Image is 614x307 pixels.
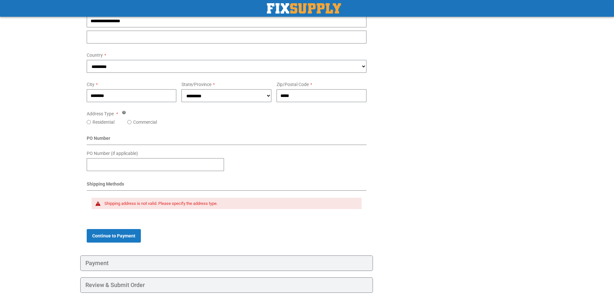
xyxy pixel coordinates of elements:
[104,201,356,206] div: Shipping address is not valid. Please specify the address type.
[267,3,341,14] a: store logo
[80,255,373,271] div: Payment
[87,82,94,87] span: City
[133,119,157,125] label: Commercial
[87,111,114,116] span: Address Type
[277,82,309,87] span: Zip/Postal Code
[87,181,367,191] div: Shipping Methods
[80,277,373,293] div: Review & Submit Order
[87,53,103,58] span: Country
[87,151,138,156] span: PO Number (if applicable)
[92,233,135,238] span: Continue to Payment
[87,229,141,243] button: Continue to Payment
[93,119,114,125] label: Residential
[267,3,341,14] img: Fix Industrial Supply
[181,82,211,87] span: State/Province
[87,135,367,145] div: PO Number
